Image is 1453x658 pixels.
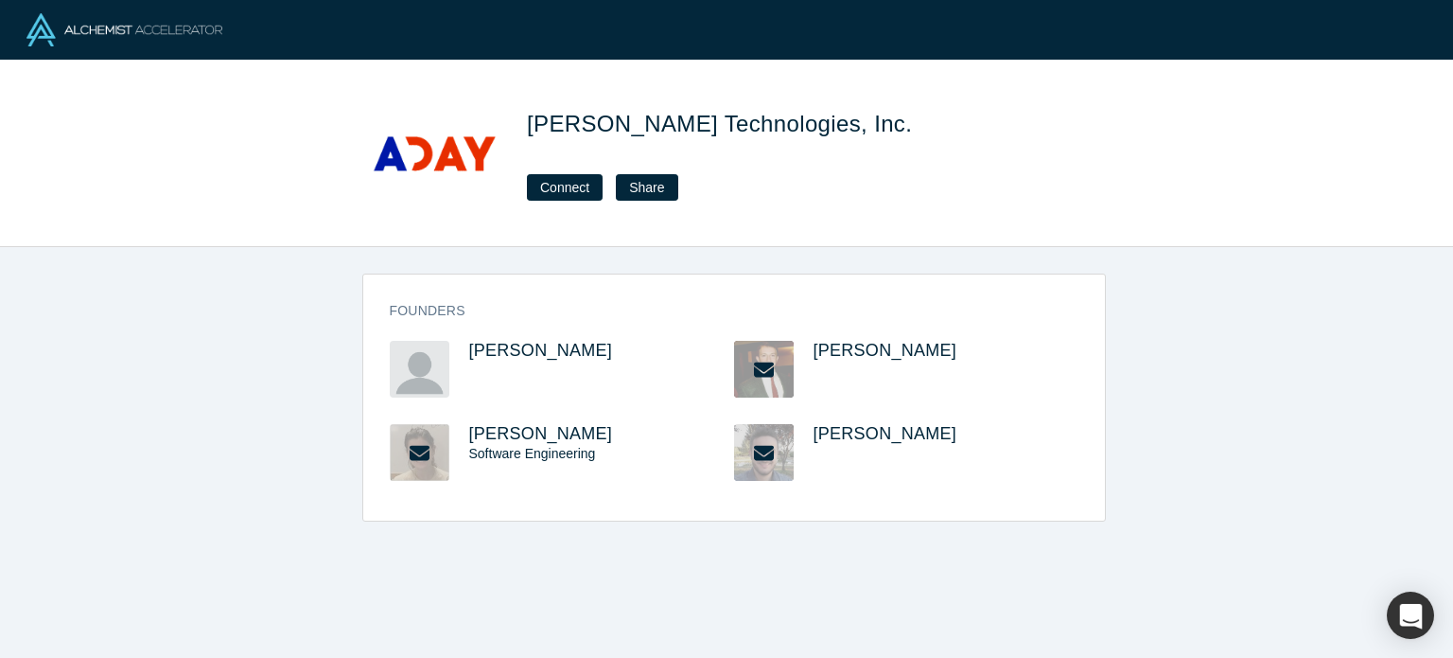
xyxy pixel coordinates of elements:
[390,341,449,398] img: Rahkeem Morris's Profile Image
[368,87,500,220] img: Aday Technologies, Inc.'s Logo
[469,446,596,461] span: Software Engineering
[469,424,613,443] a: [PERSON_NAME]
[469,341,613,360] a: [PERSON_NAME]
[527,111,919,136] span: [PERSON_NAME] Technologies, Inc.
[390,301,1052,321] h3: Founders
[26,13,222,46] img: Alchemist Logo
[616,174,677,201] button: Share
[814,341,957,360] a: [PERSON_NAME]
[527,174,603,201] button: Connect
[814,424,957,443] a: [PERSON_NAME]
